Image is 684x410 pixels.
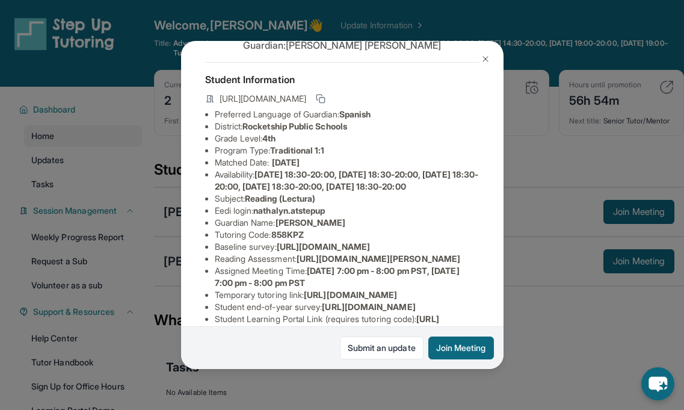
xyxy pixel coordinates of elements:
li: Student Learning Portal Link (requires tutoring code) : [215,313,479,337]
li: Guardian Name : [215,217,479,229]
button: Copy link [313,92,328,106]
p: Guardian: [PERSON_NAME] [PERSON_NAME] [205,38,479,52]
span: [PERSON_NAME] [276,217,346,228]
li: Tutoring Code : [215,229,479,241]
span: Reading (Lectura) [245,193,315,203]
span: [DATE] [272,157,300,167]
li: Reading Assessment : [215,253,479,265]
li: Subject : [215,193,479,205]
li: Assigned Meeting Time : [215,265,479,289]
li: Availability: [215,169,479,193]
span: [URL][DOMAIN_NAME] [277,241,370,252]
li: Baseline survey : [215,241,479,253]
li: Preferred Language of Guardian: [215,108,479,120]
span: [URL][DOMAIN_NAME] [322,302,415,312]
span: 4th [262,133,276,143]
span: 858KPZ [271,229,304,240]
li: District: [215,120,479,132]
span: Spanish [339,109,371,119]
span: nathalyn.atstepup [253,205,325,216]
img: Close Icon [481,54,490,64]
li: Eedi login : [215,205,479,217]
h4: Student Information [205,72,479,87]
span: [DATE] 7:00 pm - 8:00 pm PST, [DATE] 7:00 pm - 8:00 pm PST [215,266,460,288]
li: Program Type: [215,144,479,157]
li: Matched Date: [215,157,479,169]
a: Submit an update [340,337,424,359]
button: Join Meeting [428,337,494,359]
span: [URL][DOMAIN_NAME][PERSON_NAME] [297,253,460,264]
li: Student end-of-year survey : [215,301,479,313]
li: Grade Level: [215,132,479,144]
span: [DATE] 18:30-20:00, [DATE] 18:30-20:00, [DATE] 18:30-20:00, [DATE] 18:30-20:00, [DATE] 18:30-20:00 [215,169,479,191]
span: [URL][DOMAIN_NAME] [304,290,397,300]
button: chat-button [641,367,674,400]
span: Rocketship Public Schools [242,121,347,131]
span: [URL][DOMAIN_NAME] [220,93,306,105]
span: Traditional 1:1 [270,145,324,155]
li: Temporary tutoring link : [215,289,479,301]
